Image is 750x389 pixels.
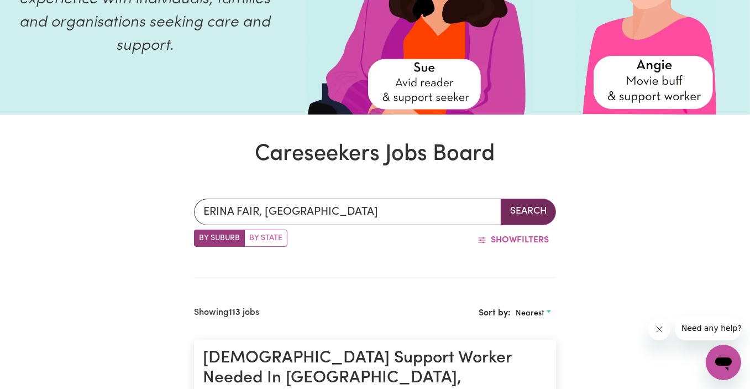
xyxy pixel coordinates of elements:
span: Nearest [516,309,544,318]
h2: Showing jobs [194,308,259,318]
button: Sort search results [511,305,556,322]
span: Need any help? [7,8,67,17]
label: Search by suburb/post code [194,230,245,247]
button: Search [501,199,556,225]
span: Show [491,236,517,245]
label: Search by state [244,230,287,247]
input: Enter a suburb or postcode [194,199,501,225]
iframe: Close message [648,318,670,340]
button: ShowFilters [470,230,556,251]
iframe: Message from company [675,316,741,340]
span: Sort by: [479,309,511,318]
b: 113 [229,308,240,317]
iframe: Button to launch messaging window [706,345,741,380]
